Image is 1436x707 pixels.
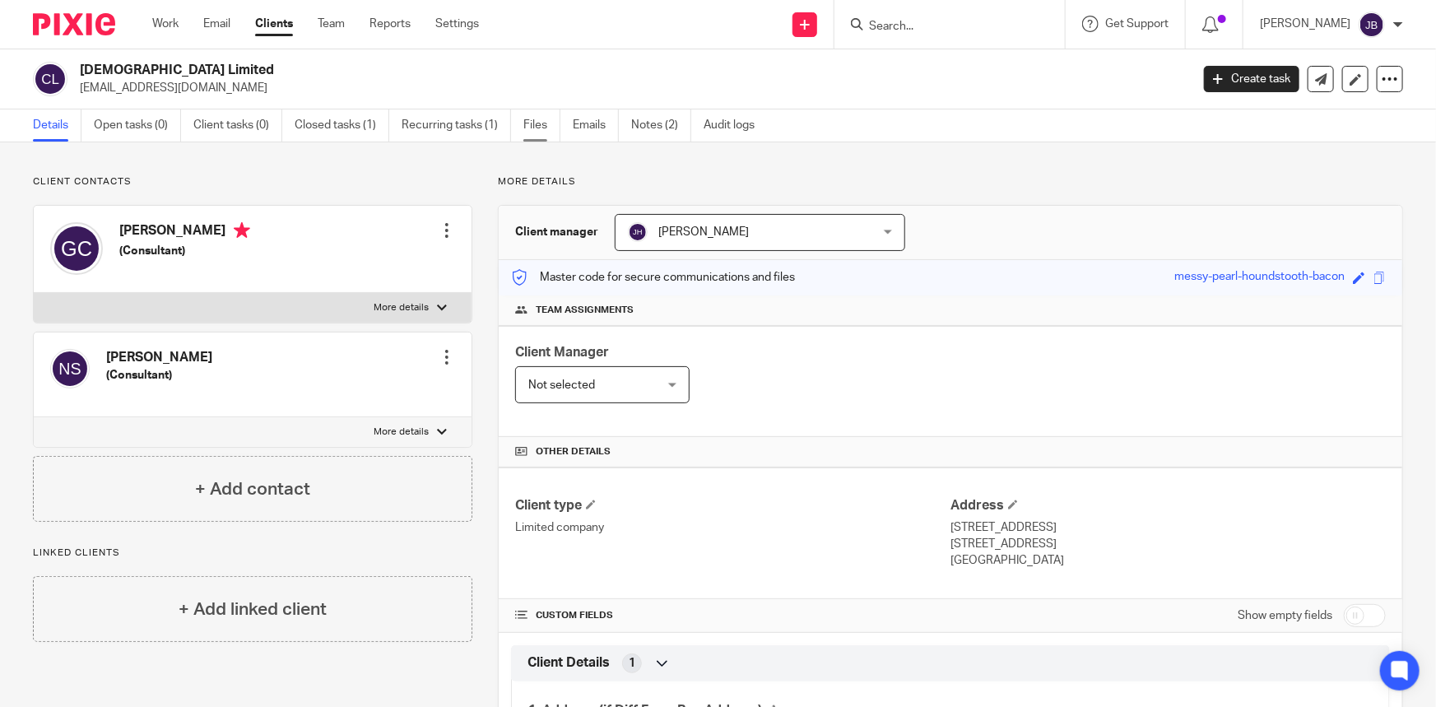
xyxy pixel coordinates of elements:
[50,349,90,388] img: svg%3E
[629,655,635,672] span: 1
[1105,18,1169,30] span: Get Support
[106,367,212,384] h5: (Consultant)
[511,269,795,286] p: Master code for secure communications and files
[1174,268,1345,287] div: messy-pearl-houndstooth-bacon
[33,62,67,96] img: svg%3E
[255,16,293,32] a: Clients
[193,109,282,142] a: Client tasks (0)
[536,445,611,458] span: Other details
[374,301,429,314] p: More details
[179,597,327,622] h4: + Add linked client
[203,16,230,32] a: Email
[658,226,749,238] span: [PERSON_NAME]
[50,222,103,275] img: svg%3E
[1359,12,1385,38] img: svg%3E
[152,16,179,32] a: Work
[515,346,609,359] span: Client Manager
[628,222,648,242] img: svg%3E
[80,80,1179,96] p: [EMAIL_ADDRESS][DOMAIN_NAME]
[33,547,472,560] p: Linked clients
[573,109,619,142] a: Emails
[523,109,560,142] a: Files
[704,109,767,142] a: Audit logs
[536,304,634,317] span: Team assignments
[950,536,1386,552] p: [STREET_ADDRESS]
[106,349,212,366] h4: [PERSON_NAME]
[33,175,472,188] p: Client contacts
[234,222,250,239] i: Primary
[950,497,1386,514] h4: Address
[33,13,115,35] img: Pixie
[374,426,429,439] p: More details
[498,175,1403,188] p: More details
[515,609,950,622] h4: CUSTOM FIELDS
[631,109,691,142] a: Notes (2)
[950,552,1386,569] p: [GEOGRAPHIC_DATA]
[515,497,950,514] h4: Client type
[295,109,389,142] a: Closed tasks (1)
[515,224,598,240] h3: Client manager
[80,62,960,79] h2: [DEMOGRAPHIC_DATA] Limited
[950,519,1386,536] p: [STREET_ADDRESS]
[1238,607,1332,624] label: Show empty fields
[195,477,310,502] h4: + Add contact
[435,16,479,32] a: Settings
[318,16,345,32] a: Team
[119,243,250,259] h5: (Consultant)
[528,379,595,391] span: Not selected
[515,519,950,536] p: Limited company
[369,16,411,32] a: Reports
[1204,66,1299,92] a: Create task
[402,109,511,142] a: Recurring tasks (1)
[119,222,250,243] h4: [PERSON_NAME]
[867,20,1015,35] input: Search
[94,109,181,142] a: Open tasks (0)
[33,109,81,142] a: Details
[527,654,610,672] span: Client Details
[1260,16,1350,32] p: [PERSON_NAME]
